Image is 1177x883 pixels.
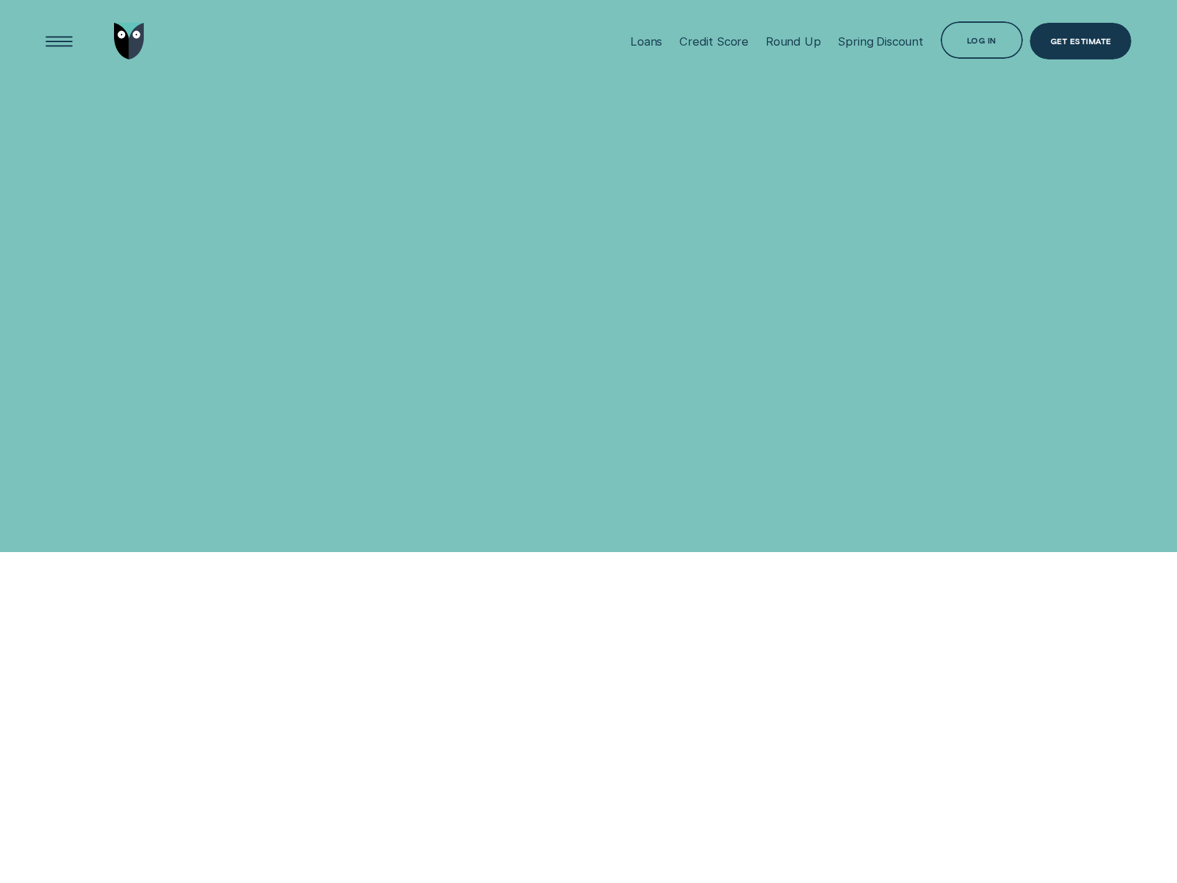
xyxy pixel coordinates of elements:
[630,35,662,48] div: Loans
[766,35,821,48] div: Round Up
[46,120,403,293] h4: Steering the Wisr vision
[941,21,1023,59] button: Log in
[679,35,748,48] div: Credit Score
[41,23,78,60] button: Open Menu
[1030,23,1131,60] a: Get Estimate
[114,23,145,60] img: Wisr
[838,35,923,48] div: Spring Discount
